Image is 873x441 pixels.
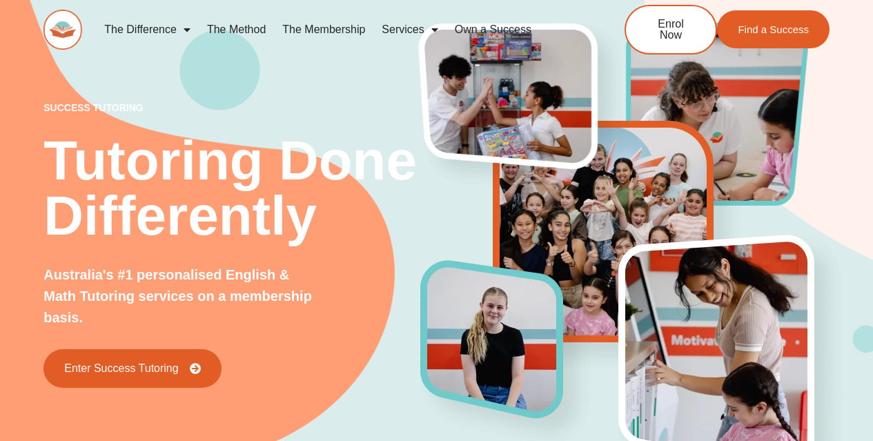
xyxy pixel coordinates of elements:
a: Find a Success [717,10,830,48]
span: Enrol Now [647,19,695,41]
a: Enrol Now [625,5,717,55]
span: Find a Success [738,24,809,35]
h2: Tutoring Done Differently [43,133,420,244]
a: The Difference [96,14,199,46]
p: Australia's #1 personalised English & Math Tutoring services on a membership basis. [43,264,319,329]
p: success tutoring [43,103,420,112]
a: The Method [199,14,274,46]
a: Services [373,14,446,46]
a: Enter Success Tutoring [43,349,221,388]
a: The Membership [274,14,373,46]
span: Enter Success Tutoring [64,363,178,374]
a: Own a Success [447,14,540,46]
nav: Menu [96,14,579,46]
